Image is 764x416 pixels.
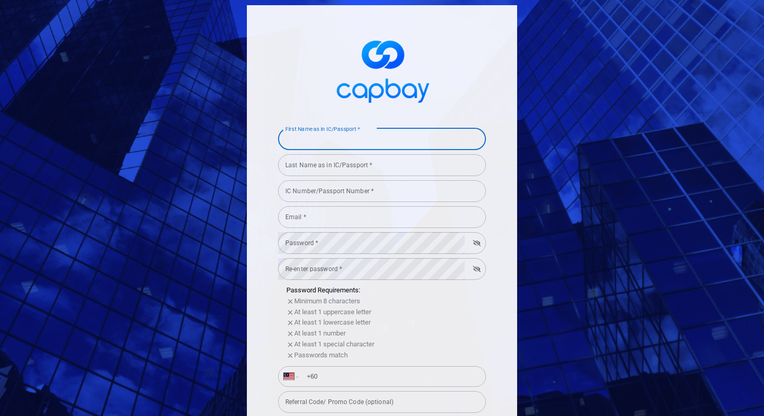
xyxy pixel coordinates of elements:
input: Enter phone number * [300,368,480,385]
span: Password Requirements: [286,286,360,294]
span: At least 1 special character [294,340,374,348]
span: At least 1 lowercase letter [294,318,371,326]
label: First Name as in IC/Passport * [285,125,360,133]
span: At least 1 number [294,329,346,337]
span: Minimum 8 characters [294,297,360,305]
span: At least 1 uppercase letter [294,308,371,316]
img: logo [330,31,434,109]
span: Passwords match [294,351,348,359]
